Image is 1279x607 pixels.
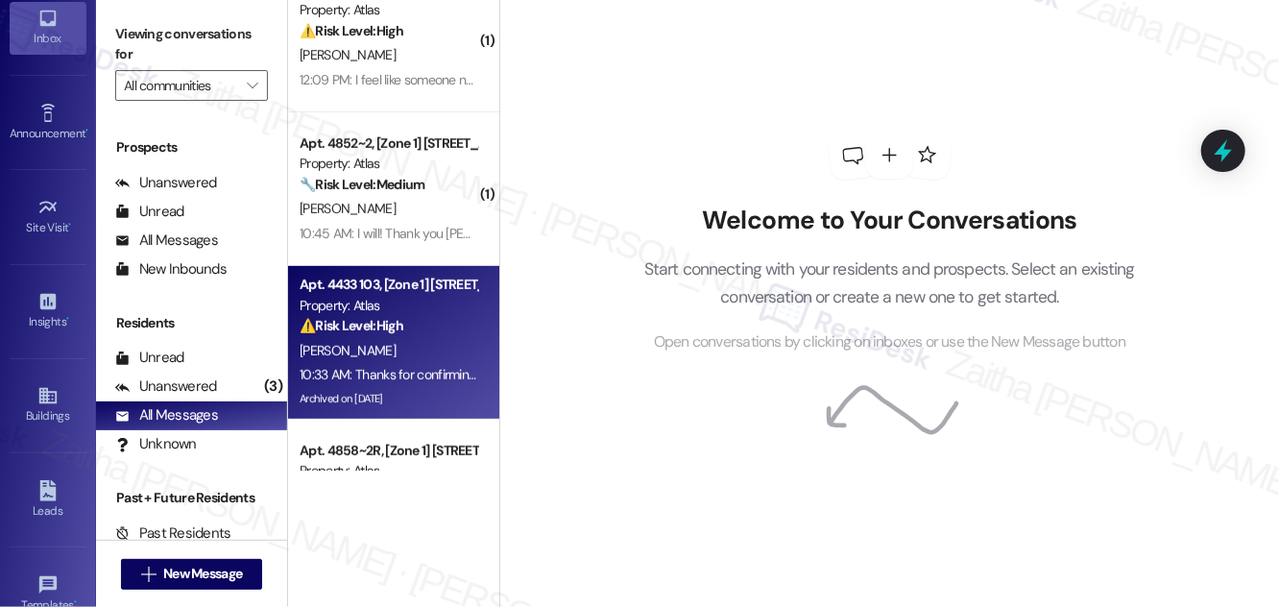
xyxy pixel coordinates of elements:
[163,564,242,584] span: New Message
[115,405,218,425] div: All Messages
[96,137,287,158] div: Prospects
[69,218,72,231] span: •
[300,275,477,295] div: Apt. 4433 103, [Zone 1] [STREET_ADDRESS]
[300,317,403,334] strong: ⚠️ Risk Level: High
[654,330,1125,354] span: Open conversations by clicking on inboxes or use the New Message button
[10,2,86,54] a: Inbox
[10,285,86,337] a: Insights •
[300,176,424,193] strong: 🔧 Risk Level: Medium
[298,387,479,411] div: Archived on [DATE]
[115,202,184,222] div: Unread
[300,22,403,39] strong: ⚠️ Risk Level: High
[115,259,227,279] div: New Inbounds
[115,523,231,544] div: Past Residents
[300,46,396,63] span: [PERSON_NAME]
[115,173,217,193] div: Unanswered
[115,19,268,70] label: Viewing conversations for
[96,313,287,333] div: Residents
[141,567,156,582] i: 
[300,225,542,242] div: 10:45 AM: I will! Thank you [PERSON_NAME]
[124,70,237,101] input: All communities
[85,124,88,137] span: •
[300,441,477,461] div: Apt. 4858~2R, [Zone 1] [STREET_ADDRESS][US_STATE]
[115,376,217,397] div: Unanswered
[300,342,396,359] span: [PERSON_NAME]
[10,379,86,431] a: Buildings
[615,255,1165,310] p: Start connecting with your residents and prospects. Select an existing conversation or create a n...
[300,296,477,316] div: Property: Atlas
[115,434,197,454] div: Unknown
[121,559,263,590] button: New Message
[300,154,477,174] div: Property: Atlas
[300,461,477,481] div: Property: Atlas
[300,134,477,154] div: Apt. 4852~2, [Zone 1] [STREET_ADDRESS][US_STATE]
[10,191,86,243] a: Site Visit •
[247,78,257,93] i: 
[115,348,184,368] div: Unread
[300,200,396,217] span: [PERSON_NAME]
[259,372,287,401] div: (3)
[96,488,287,508] div: Past + Future Residents
[615,206,1165,236] h2: Welcome to Your Conversations
[10,474,86,526] a: Leads
[66,312,69,326] span: •
[115,231,218,251] div: All Messages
